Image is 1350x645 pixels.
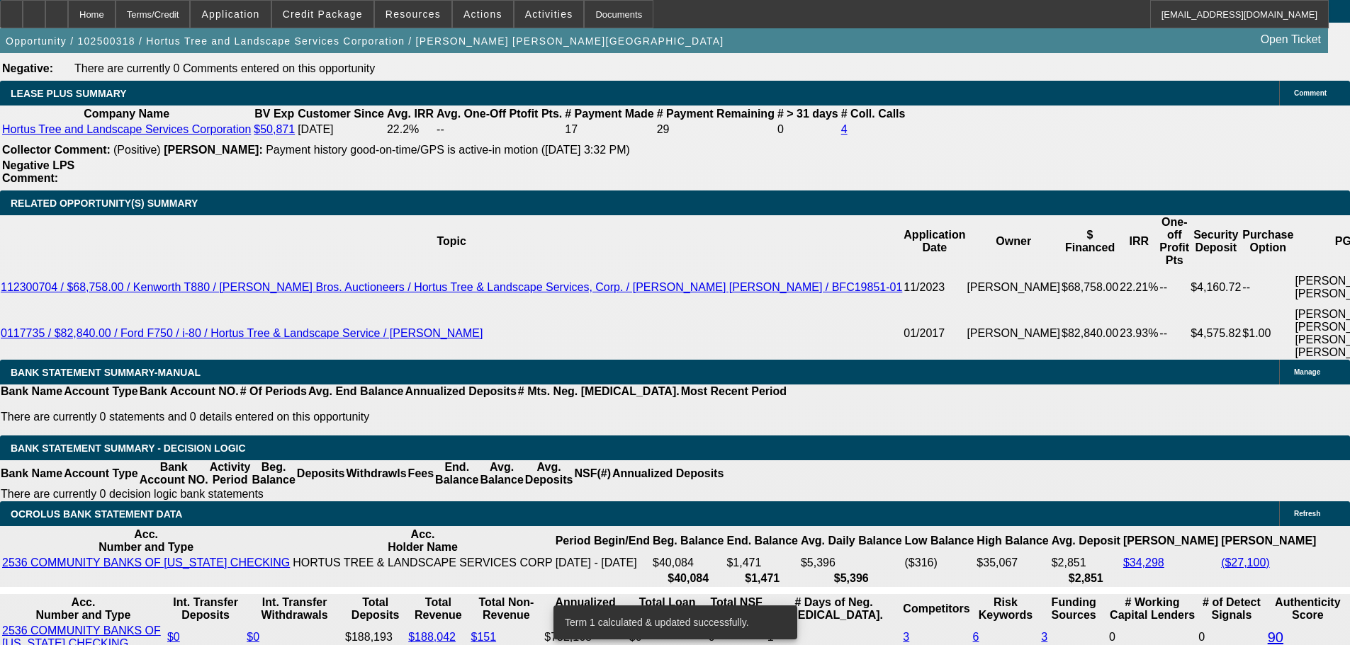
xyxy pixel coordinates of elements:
[564,122,654,137] td: 17
[800,527,903,554] th: Avg. Daily Balance
[565,108,653,120] b: # Payment Made
[74,62,375,74] span: There are currently 0 Comments entered on this opportunity
[167,595,244,622] th: Int. Transfer Deposits
[11,367,201,378] span: BANK STATEMENT SUMMARY-MANUAL
[1061,268,1119,307] td: $68,758.00
[524,460,574,487] th: Avg. Deposits
[63,460,139,487] th: Account Type
[976,527,1049,554] th: High Balance
[209,460,252,487] th: Activity Period
[777,122,839,137] td: 0
[1294,89,1327,97] span: Comment
[407,595,468,622] th: Total Revenue
[1190,307,1242,360] td: $4,575.82
[463,8,502,20] span: Actions
[966,215,1061,268] th: Owner
[247,631,259,643] a: $0
[555,556,651,570] td: [DATE] - [DATE]
[612,460,724,487] th: Annualized Deposits
[2,159,74,184] b: Negative LPS Comment:
[904,556,975,570] td: ($316)
[1119,215,1159,268] th: IRR
[1267,595,1349,622] th: Authenticity Score
[308,384,405,399] th: Avg. End Balance
[1061,307,1119,360] td: $82,840.00
[903,268,966,307] td: 11/2023
[1123,556,1164,569] a: $34,298
[1255,28,1327,52] a: Open Ticket
[1190,268,1242,307] td: $4,160.72
[903,307,966,360] td: 01/2017
[680,384,787,399] th: Most Recent Period
[1123,527,1219,554] th: [PERSON_NAME]
[555,527,651,554] th: Period Begin/End
[164,144,263,156] b: [PERSON_NAME]:
[726,527,798,554] th: End. Balance
[1221,556,1270,569] a: ($27,100)
[1,327,483,339] a: 0117735 / $82,840.00 / Ford F750 / i-80 / Hortus Tree & Landscape Service / [PERSON_NAME]
[903,631,909,643] a: 3
[726,556,798,570] td: $1,471
[514,1,584,28] button: Activities
[966,307,1061,360] td: [PERSON_NAME]
[1242,268,1294,307] td: --
[1294,368,1320,376] span: Manage
[976,556,1049,570] td: $35,067
[1294,510,1320,518] span: Refresh
[841,123,848,135] a: 4
[544,595,627,622] th: Annualized Revenue
[656,122,775,137] td: 29
[902,595,970,622] th: Competitors
[726,571,798,586] th: $1,471
[113,144,161,156] span: (Positive)
[2,62,53,74] b: Negative:
[11,88,127,99] span: LEASE PLUS SUMMARY
[652,571,724,586] th: $40,084
[386,8,441,20] span: Resources
[251,460,296,487] th: Beg. Balance
[1119,268,1159,307] td: 22.21%
[966,268,1061,307] td: [PERSON_NAME]
[1051,556,1121,570] td: $2,851
[139,384,240,399] th: Bank Account NO.
[453,1,513,28] button: Actions
[11,508,182,520] span: OCROLUS BANK STATEMENT DATA
[436,122,563,137] td: --
[573,460,612,487] th: NSF(#)
[2,144,111,156] b: Collector Comment:
[201,8,259,20] span: Application
[404,384,517,399] th: Annualized Deposits
[191,1,270,28] button: Application
[84,108,169,120] b: Company Name
[272,1,373,28] button: Credit Package
[1,281,902,293] a: 112300704 / $68,758.00 / Kenworth T880 / [PERSON_NAME] Bros. Auctioneers / Hortus Tree & Landscap...
[629,595,707,622] th: Total Loan Proceeds
[167,631,180,643] a: $0
[296,460,346,487] th: Deposits
[408,631,456,643] a: $188,042
[800,556,903,570] td: $5,396
[652,527,724,554] th: Beg. Balance
[240,384,308,399] th: # Of Periods
[139,460,209,487] th: Bank Account NO.
[1159,268,1190,307] td: --
[1,595,165,622] th: Acc. Number and Type
[657,108,775,120] b: # Payment Remaining
[1159,215,1190,268] th: One-off Profit Pts
[437,108,562,120] b: Avg. One-Off Ptofit Pts.
[1268,629,1283,645] a: 90
[708,595,765,622] th: Sum of the Total NSF Count and Total Overdraft Fee Count from Ocrolus
[2,123,251,135] a: Hortus Tree and Landscape Services Corporation
[283,8,363,20] span: Credit Package
[1061,215,1119,268] th: $ Financed
[11,443,246,454] span: Bank Statement Summary - Decision Logic
[652,556,724,570] td: $40,084
[1119,307,1159,360] td: 23.93%
[1159,307,1190,360] td: --
[292,527,553,554] th: Acc. Holder Name
[517,384,680,399] th: # Mts. Neg. [MEDICAL_DATA].
[903,215,966,268] th: Application Date
[1040,595,1107,622] th: Funding Sources
[973,631,979,643] a: 6
[266,144,630,156] span: Payment history good-on-time/GPS is active-in motion ([DATE] 3:32 PM)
